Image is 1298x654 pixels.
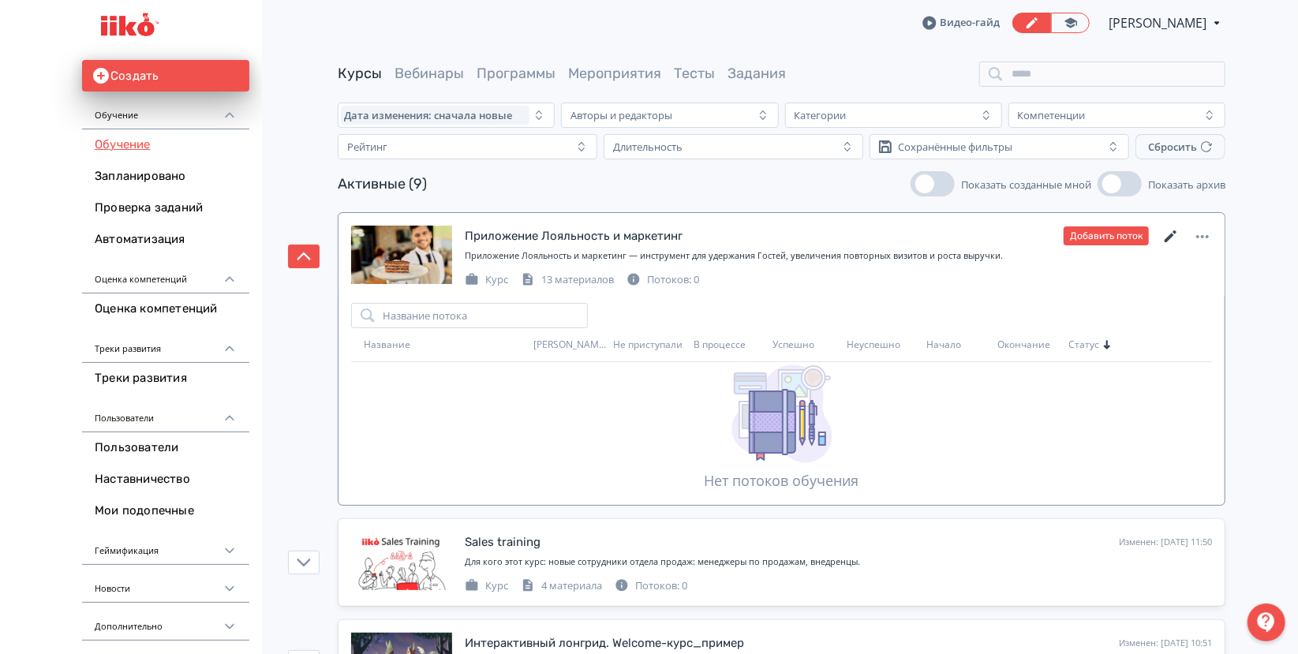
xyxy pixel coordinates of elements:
[82,129,249,161] a: Обучение
[465,227,683,245] div: Приложение Лояльность и маркетинг
[82,224,249,256] a: Автоматизация
[1119,536,1212,549] div: Изменен: [DATE] 11:50
[1051,13,1090,33] a: Переключиться в режим ученика
[82,527,249,565] div: Геймификация
[465,249,1212,263] div: Приложение Лояльность и маркетинг — инструмент для удержания Гостей, увеличения повторных визитов...
[465,555,1212,569] div: Для кого этот курс: новые сотрудники отдела продаж: менеджеры по продажам, внедренцы.
[1018,109,1086,121] div: Компетенции
[613,338,686,352] div: Не приступали
[795,109,847,121] div: Категории
[521,272,614,288] div: 13 материалов
[82,495,249,527] a: Мои подопечные
[1109,13,1209,32] span: Альбина Бедарева
[344,109,512,121] span: Дата изменения: сначала новые
[82,161,249,192] a: Запланировано
[82,92,249,129] div: Обучение
[82,363,249,394] a: Треки развития
[82,325,249,363] div: Треки развития
[82,565,249,603] div: Новости
[772,338,841,352] div: Успешно
[694,338,766,352] div: В процессе
[1069,338,1100,352] span: Статус
[82,432,249,464] a: Пользователи
[82,60,249,92] button: Создать
[1064,226,1149,245] button: Добавить поток
[477,65,555,82] a: Программы
[95,9,163,41] img: https://files.teachbase.ru/system/account/58923/logo/medium-dd8d6eb961dda96b0f61e5339cadc28e.png
[627,272,699,288] div: Потоков: 0
[613,140,683,153] div: Длительность
[465,272,508,288] div: Курс
[870,134,1129,159] button: Сохранённые фильтры
[1008,103,1225,128] button: Компетенции
[395,65,464,82] a: Вебинары
[521,578,602,594] div: 4 материала
[728,65,786,82] a: Задания
[561,103,778,128] button: Авторы и редакторы
[1135,134,1225,159] button: Сбросить
[674,65,715,82] a: Тесты
[533,338,607,352] div: [PERSON_NAME]
[898,140,1012,153] div: Сохранённые фильтры
[922,15,1000,31] a: Видео-гайд
[465,578,508,594] div: Курс
[785,103,1002,128] button: Категории
[338,174,427,195] div: Активные (9)
[604,134,863,159] button: Длительность
[338,103,555,128] button: Дата изменения: сначала новые
[615,578,687,594] div: Потоков: 0
[568,65,661,82] a: Мероприятия
[82,293,249,325] a: Оценка компетенций
[82,603,249,641] div: Дополнительно
[570,109,672,121] div: Авторы и редакторы
[1119,637,1212,650] div: Изменен: [DATE] 10:51
[338,65,382,82] a: Курсы
[1148,178,1225,192] span: Показать архив
[82,256,249,293] div: Оценка компетенций
[82,464,249,495] a: Наставничество
[82,192,249,224] a: Проверка заданий
[82,394,249,432] div: Пользователи
[347,140,387,153] div: Рейтинг
[465,634,744,652] div: Интерактивный лонгрид. Welcome-курс_пример
[364,338,410,352] span: Название
[998,338,1051,352] span: Окончание
[927,338,962,352] span: Начало
[961,178,1091,192] span: Показать созданные мной
[352,470,1211,491] div: Нет потоков обучения
[847,338,920,352] div: Неуспешно
[338,134,597,159] button: Рейтинг
[465,533,541,551] div: Sales training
